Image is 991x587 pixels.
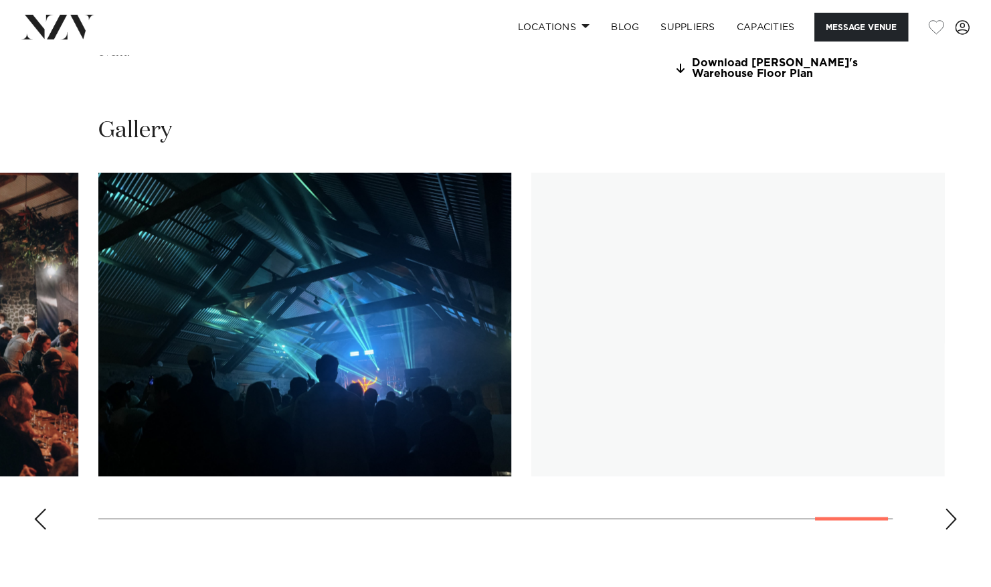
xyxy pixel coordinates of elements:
img: nzv-logo.png [21,15,94,39]
h2: Gallery [98,116,172,146]
a: BLOG [600,13,650,41]
a: Locations [507,13,600,41]
a: Capacities [726,13,806,41]
a: SUPPLIERS [650,13,725,41]
swiper-slide: 20 / 20 [531,173,944,476]
button: Message Venue [814,13,908,41]
swiper-slide: 19 / 20 [98,173,511,476]
a: Download [PERSON_NAME]'s Warehouse Floor Plan [674,58,893,80]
